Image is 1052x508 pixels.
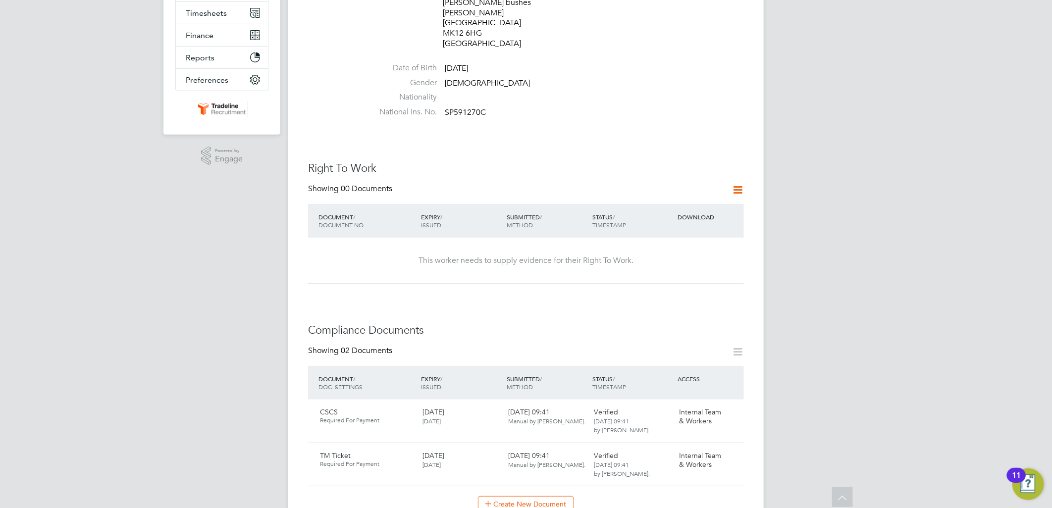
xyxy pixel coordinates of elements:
[175,101,268,117] a: Go to home page
[320,460,415,468] span: Required For Payment
[201,147,243,165] a: Powered byEngage
[308,161,744,176] h3: Right To Work
[341,346,392,356] span: 02 Documents
[680,407,722,425] span: Internal Team & Workers
[353,375,355,383] span: /
[422,417,441,425] span: [DATE]
[176,2,268,24] button: Timesheets
[215,147,243,155] span: Powered by
[368,63,437,73] label: Date of Birth
[368,107,437,117] label: National Ins. No.
[594,451,618,460] span: Verified
[613,213,615,221] span: /
[540,375,542,383] span: /
[1012,468,1044,500] button: Open Resource Center, 11 new notifications
[176,24,268,46] button: Finance
[676,370,744,388] div: ACCESS
[676,208,744,226] div: DOWNLOAD
[504,370,590,396] div: SUBMITTED
[308,323,744,338] h3: Compliance Documents
[1012,475,1021,488] div: 11
[445,107,486,117] span: SP591270C
[186,31,213,40] span: Finance
[316,370,419,396] div: DOCUMENT
[592,221,626,229] span: TIMESTAMP
[680,451,722,469] span: Internal Team & Workers
[186,75,228,85] span: Preferences
[215,155,243,163] span: Engage
[590,208,676,234] div: STATUS
[508,407,585,425] span: [DATE] 09:41
[186,53,214,62] span: Reports
[308,184,394,194] div: Showing
[613,375,615,383] span: /
[421,221,441,229] span: ISSUED
[341,184,392,194] span: 00 Documents
[368,78,437,88] label: Gender
[320,451,351,460] span: TM Ticket
[353,213,355,221] span: /
[592,383,626,391] span: TIMESTAMP
[507,221,533,229] span: METHOD
[594,460,650,477] span: [DATE] 09:41 by [PERSON_NAME].
[422,407,444,416] span: [DATE]
[176,47,268,68] button: Reports
[445,63,468,73] span: [DATE]
[440,375,442,383] span: /
[176,69,268,91] button: Preferences
[419,370,504,396] div: EXPIRY
[507,383,533,391] span: METHOD
[196,101,248,117] img: tradelinerecruitment-logo-retina.png
[320,416,415,424] span: Required For Payment
[422,460,441,468] span: [DATE]
[318,383,363,391] span: DOC. SETTINGS
[504,208,590,234] div: SUBMITTED
[419,208,504,234] div: EXPIRY
[508,460,585,468] span: Manual by [PERSON_NAME].
[440,213,442,221] span: /
[316,208,419,234] div: DOCUMENT
[318,221,365,229] span: DOCUMENT NO.
[421,383,441,391] span: ISSUED
[186,8,227,18] span: Timesheets
[422,451,444,460] span: [DATE]
[308,346,394,356] div: Showing
[320,407,338,416] span: CSCS
[540,213,542,221] span: /
[508,417,585,425] span: Manual by [PERSON_NAME].
[508,451,585,469] span: [DATE] 09:41
[318,255,734,266] div: This worker needs to supply evidence for their Right To Work.
[445,78,530,88] span: [DEMOGRAPHIC_DATA]
[594,417,650,434] span: [DATE] 09:41 by [PERSON_NAME].
[368,92,437,102] label: Nationality
[594,407,618,416] span: Verified
[590,370,676,396] div: STATUS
